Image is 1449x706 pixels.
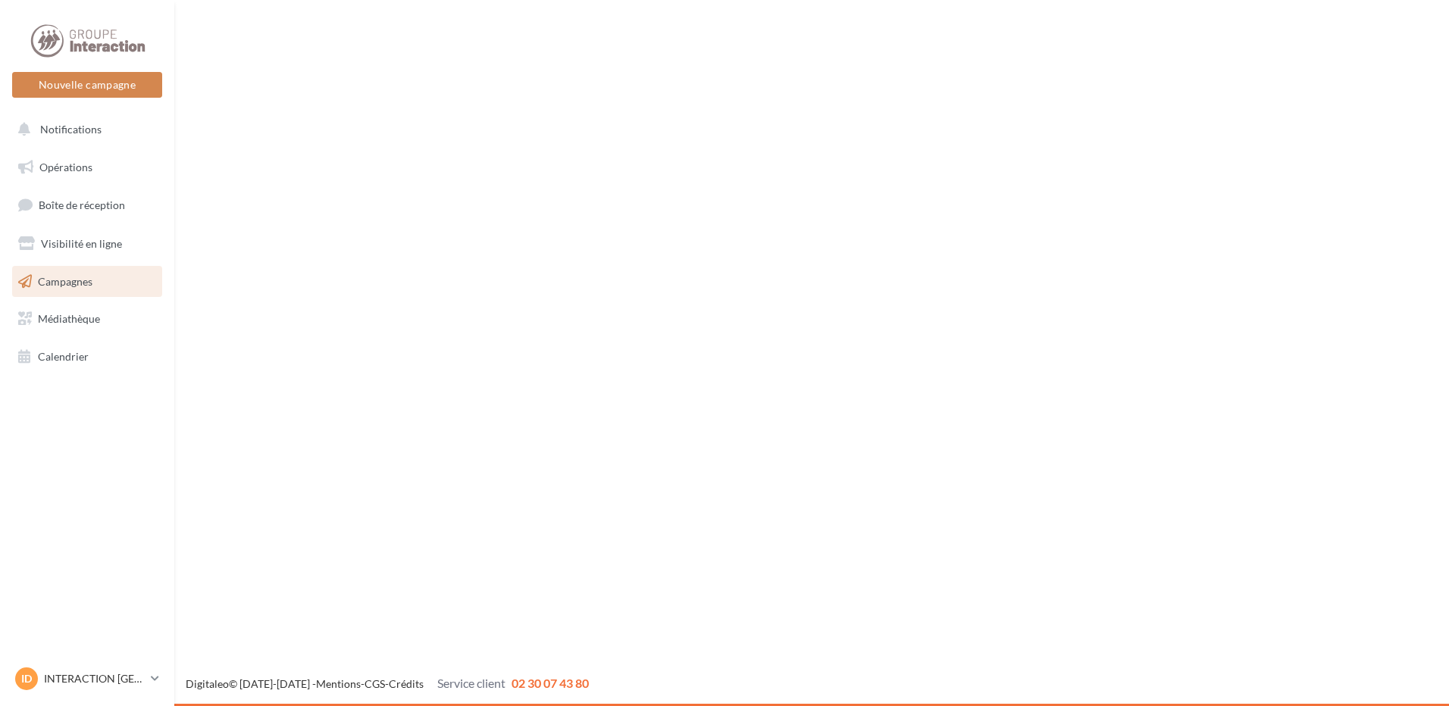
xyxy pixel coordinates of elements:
a: Campagnes [9,266,165,298]
span: Opérations [39,161,92,173]
a: Mentions [316,677,361,690]
a: Boîte de réception [9,189,165,221]
a: CGS [365,677,385,690]
a: Médiathèque [9,303,165,335]
span: Boîte de réception [39,198,125,211]
a: Visibilité en ligne [9,228,165,260]
span: Visibilité en ligne [41,237,122,250]
a: Opérations [9,152,165,183]
span: 02 30 07 43 80 [512,676,589,690]
span: Service client [437,676,505,690]
a: ID INTERACTION [GEOGRAPHIC_DATA] [12,664,162,693]
a: Calendrier [9,341,165,373]
button: Nouvelle campagne [12,72,162,98]
span: Campagnes [38,274,92,287]
span: Médiathèque [38,312,100,325]
span: Notifications [40,123,102,136]
a: Crédits [389,677,424,690]
a: Digitaleo [186,677,229,690]
span: ID [21,671,32,686]
span: Calendrier [38,350,89,363]
button: Notifications [9,114,159,145]
span: © [DATE]-[DATE] - - - [186,677,589,690]
p: INTERACTION [GEOGRAPHIC_DATA] [44,671,145,686]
